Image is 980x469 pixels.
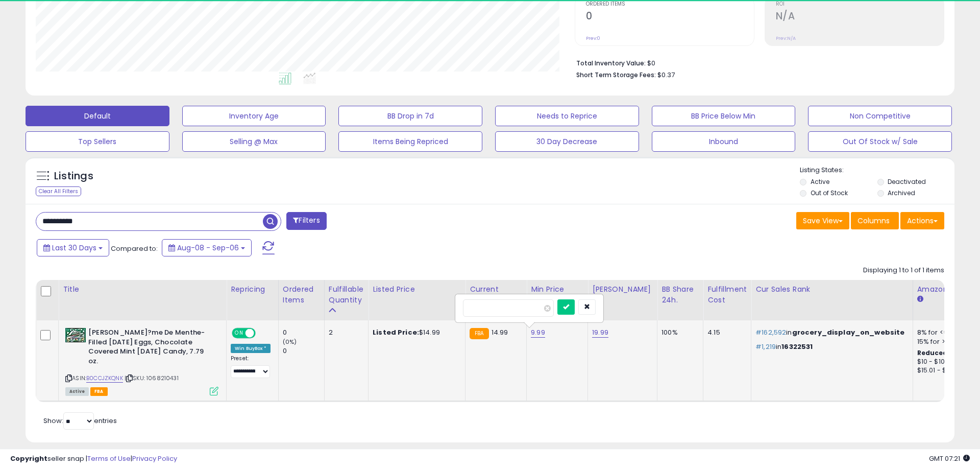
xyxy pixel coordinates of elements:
[373,327,419,337] b: Listed Price:
[652,106,796,126] button: BB Price Below Min
[26,131,169,152] button: Top Sellers
[470,328,488,339] small: FBA
[495,106,639,126] button: Needs to Reprice
[492,327,508,337] span: 14.99
[707,328,743,337] div: 4.15
[776,35,796,41] small: Prev: N/A
[863,266,944,275] div: Displaying 1 to 1 of 1 items
[88,328,212,368] b: [PERSON_NAME]?me De Menthe-Filled [DATE] Eggs, Chocolate Covered Mint [DATE] Candy, 7.79 oz.
[755,327,786,337] span: #162,592
[125,374,179,382] span: | SKU: 1068210431
[781,342,813,351] span: 16322531
[233,329,246,338] span: ON
[576,56,937,68] li: $0
[54,169,93,183] h5: Listings
[283,284,320,306] div: Ordered Items
[36,186,81,196] div: Clear All Filters
[338,106,482,126] button: BB Drop in 7d
[586,10,754,24] h2: 0
[373,328,457,337] div: $14.99
[592,284,653,295] div: [PERSON_NAME]
[87,454,131,463] a: Terms of Use
[65,328,86,342] img: 51IEa18Td4L._SL40_.jpg
[929,454,970,463] span: 2025-10-7 07:21 GMT
[808,106,952,126] button: Non Competitive
[231,355,271,378] div: Preset:
[811,189,848,197] label: Out of Stock
[531,327,545,338] a: 9.99
[231,344,271,353] div: Win BuyBox *
[177,243,239,253] span: Aug-08 - Sep-06
[888,177,926,186] label: Deactivated
[495,131,639,152] button: 30 Day Decrease
[182,131,326,152] button: Selling @ Max
[373,284,461,295] div: Listed Price
[65,328,218,394] div: ASIN:
[111,244,158,253] span: Compared to:
[811,177,829,186] label: Active
[86,374,123,383] a: B0CCJZKQNK
[755,328,904,337] p: in
[10,454,177,464] div: seller snap | |
[43,416,117,426] span: Show: entries
[652,131,796,152] button: Inbound
[37,239,109,256] button: Last 30 Days
[586,35,600,41] small: Prev: 0
[792,327,905,337] span: grocery_display_on_website
[776,10,944,24] h2: N/A
[329,284,364,306] div: Fulfillable Quantity
[576,71,656,79] b: Short Term Storage Fees:
[796,212,849,229] button: Save View
[283,338,297,346] small: (0%)
[657,70,675,80] span: $0.37
[338,131,482,152] button: Items Being Repriced
[755,342,776,351] span: #1,219
[592,327,608,338] a: 19.99
[576,59,646,67] b: Total Inventory Value:
[182,106,326,126] button: Inventory Age
[586,2,754,7] span: Ordered Items
[329,328,360,337] div: 2
[283,328,324,337] div: 0
[63,284,222,295] div: Title
[707,284,747,306] div: Fulfillment Cost
[231,284,274,295] div: Repricing
[776,2,944,7] span: ROI
[808,131,952,152] button: Out Of Stock w/ Sale
[900,212,944,229] button: Actions
[90,387,108,396] span: FBA
[755,342,904,351] p: in
[65,387,89,396] span: All listings currently available for purchase on Amazon
[661,328,695,337] div: 100%
[10,454,47,463] strong: Copyright
[254,329,271,338] span: OFF
[132,454,177,463] a: Privacy Policy
[531,284,583,295] div: Min Price
[286,212,326,230] button: Filters
[917,295,923,304] small: Amazon Fees.
[52,243,96,253] span: Last 30 Days
[162,239,252,256] button: Aug-08 - Sep-06
[888,189,915,197] label: Archived
[857,216,890,226] span: Columns
[26,106,169,126] button: Default
[755,284,908,295] div: Cur Sales Rank
[851,212,899,229] button: Columns
[800,166,954,175] p: Listing States:
[283,346,324,356] div: 0
[470,284,522,306] div: Current Buybox Price
[661,284,699,306] div: BB Share 24h.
